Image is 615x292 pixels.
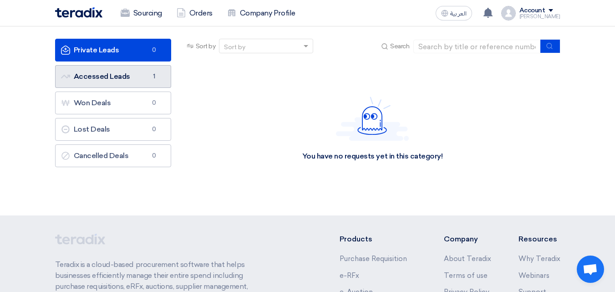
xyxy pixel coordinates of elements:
a: Webinars [518,272,549,280]
a: Purchase Requisition [340,255,407,263]
a: e-RFx [340,272,359,280]
a: Cancelled Deals0 [55,144,171,167]
a: Lost Deals0 [55,118,171,141]
span: Search [390,41,409,51]
button: العربية [436,6,472,20]
a: Sourcing [113,3,169,23]
li: Company [444,234,491,245]
span: 1 [149,72,160,81]
span: Sort by [196,41,216,51]
a: About Teradix [444,255,491,263]
a: Terms of use [444,272,488,280]
span: 0 [149,125,160,134]
span: 0 [149,98,160,108]
a: Accessed Leads1 [55,65,171,88]
div: [PERSON_NAME] [519,14,560,19]
img: Hello [336,97,409,141]
a: Orders [169,3,220,23]
a: Won Deals0 [55,92,171,114]
div: Open chat [577,256,604,283]
li: Products [340,234,417,245]
a: Why Teradix [518,255,560,263]
li: Resources [518,234,560,245]
span: 0 [149,46,160,55]
img: Teradix logo [55,7,102,18]
div: Sort by [224,42,245,52]
a: Private Leads0 [55,39,171,61]
img: profile_test.png [501,6,516,20]
div: You have no requests yet in this category! [302,152,443,161]
a: Company Profile [220,3,303,23]
input: Search by title or reference number [413,40,541,53]
div: Account [519,7,545,15]
span: العربية [450,10,467,17]
span: 0 [149,151,160,160]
